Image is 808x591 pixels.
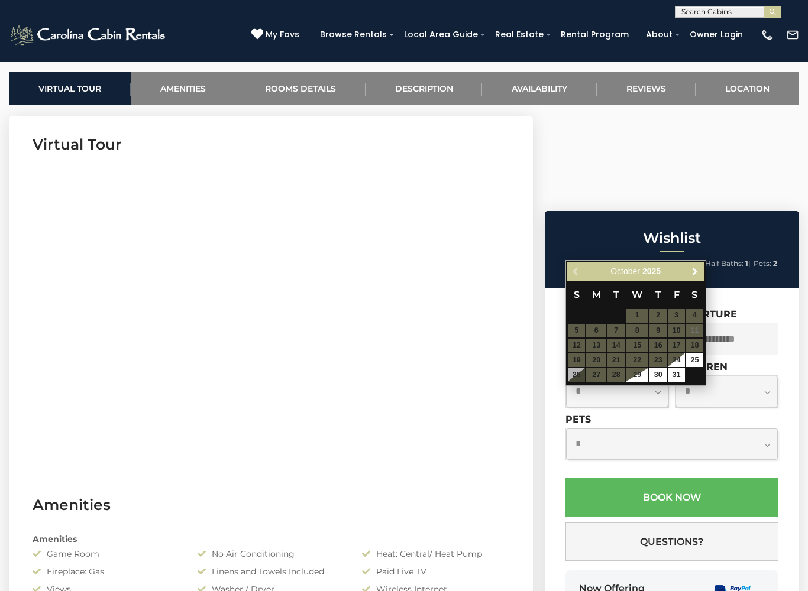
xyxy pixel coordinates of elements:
a: My Favs [251,28,302,41]
div: Game Room [24,548,189,560]
a: Real Estate [489,25,550,44]
span: Monday [592,289,601,300]
a: 29 [626,368,648,382]
a: Virtual Tour [9,72,131,105]
li: | [705,256,751,271]
li: | [671,256,702,271]
img: White-1-2.png [9,23,169,47]
a: Browse Rentals [314,25,393,44]
span: My Favs [266,28,299,41]
a: Amenities [131,72,235,105]
span: Thursday [655,289,661,300]
h2: Wishlist [548,230,796,246]
span: Sleeps: [567,259,591,268]
strong: 3 [696,259,700,268]
label: Pets [565,414,591,425]
span: Tuesday [613,289,619,300]
span: October [610,267,640,276]
a: Location [696,72,799,105]
li: | [606,256,668,271]
span: Half Baths: [705,259,744,268]
div: Paid Live TV [353,566,518,577]
strong: 10 [593,259,600,268]
span: Baths: [671,259,694,268]
a: Rental Program [555,25,635,44]
div: Fireplace: Gas [24,566,189,577]
div: No Air Conditioning [189,548,354,560]
span: Saturday [691,289,697,300]
span: 2025 [642,267,661,276]
a: Rooms Details [235,72,366,105]
a: Reviews [597,72,696,105]
span: Friday [674,289,680,300]
span: Next [690,267,700,276]
button: Book Now [565,478,778,517]
strong: 4 [661,259,666,268]
a: Description [366,72,483,105]
span: Sleeping Areas: [606,259,660,268]
strong: 2 [773,259,777,268]
span: Pets: [754,259,771,268]
a: About [640,25,678,44]
a: 25 [686,353,703,367]
a: Local Area Guide [398,25,484,44]
button: Questions? [565,522,778,561]
li: | [567,256,603,271]
div: Linens and Towels Included [189,566,354,577]
h3: Amenities [33,495,509,515]
a: 31 [668,368,685,382]
a: Availability [482,72,597,105]
img: mail-regular-white.png [786,28,799,41]
div: Heat: Central/ Heat Pump [353,548,518,560]
span: Sunday [574,289,580,300]
a: Owner Login [684,25,749,44]
img: phone-regular-white.png [761,28,774,41]
div: Amenities [24,533,518,545]
a: Next [688,264,703,279]
h3: Virtual Tour [33,134,509,155]
a: 24 [668,353,685,367]
strong: 1 [745,259,748,268]
a: 30 [649,368,667,382]
span: Wednesday [632,289,642,300]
